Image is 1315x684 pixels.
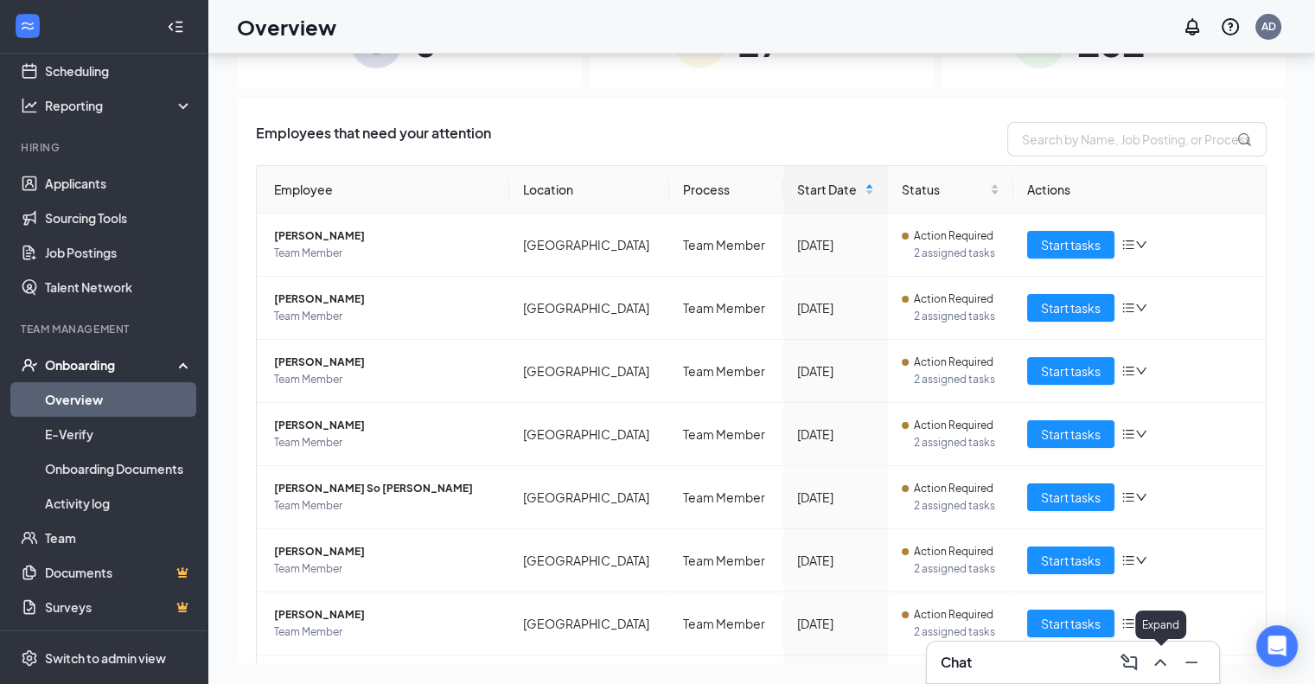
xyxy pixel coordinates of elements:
span: 2 assigned tasks [914,308,1000,325]
span: [PERSON_NAME] So [PERSON_NAME] [274,480,495,497]
span: Start tasks [1041,361,1101,380]
span: bars [1121,553,1135,567]
svg: ChevronUp [1150,652,1171,673]
div: [DATE] [797,298,874,317]
span: Team Member [274,434,495,451]
div: Onboarding [45,356,178,374]
button: Start tasks [1027,610,1114,637]
span: Action Required [914,480,993,497]
span: bars [1121,490,1135,504]
span: Start tasks [1041,425,1101,444]
span: Employees that need your attention [256,122,491,157]
div: [DATE] [797,235,874,254]
span: 2 assigned tasks [914,497,1000,515]
a: Talent Network [45,270,193,304]
td: [GEOGRAPHIC_DATA] [509,340,669,403]
th: Process [669,166,783,214]
button: Start tasks [1027,547,1114,574]
svg: Minimize [1181,652,1202,673]
span: down [1135,239,1147,251]
button: ChevronUp [1146,649,1174,676]
span: down [1135,491,1147,503]
td: [GEOGRAPHIC_DATA] [509,592,669,655]
span: Start tasks [1041,235,1101,254]
span: [PERSON_NAME] [274,543,495,560]
span: down [1135,428,1147,440]
div: Expand [1135,610,1186,639]
td: Team Member [669,277,783,340]
a: Applicants [45,166,193,201]
div: Switch to admin view [45,649,166,667]
th: Location [509,166,669,214]
span: 2 assigned tasks [914,623,1000,641]
input: Search by Name, Job Posting, or Process [1007,122,1267,157]
span: bars [1121,301,1135,315]
button: Start tasks [1027,420,1114,448]
a: Onboarding Documents [45,451,193,486]
div: AD [1261,19,1276,34]
span: 2 assigned tasks [914,245,1000,262]
div: [DATE] [797,488,874,507]
svg: Notifications [1182,16,1203,37]
span: bars [1121,617,1135,630]
span: Start tasks [1041,551,1101,570]
span: 2 assigned tasks [914,560,1000,578]
span: bars [1121,364,1135,378]
span: [PERSON_NAME] [274,417,495,434]
th: Status [888,166,1014,214]
span: Start tasks [1041,614,1101,633]
button: Start tasks [1027,294,1114,322]
svg: WorkstreamLogo [19,17,36,35]
span: [PERSON_NAME] [274,291,495,308]
button: Start tasks [1027,231,1114,259]
td: Team Member [669,214,783,277]
div: [DATE] [797,551,874,570]
td: [GEOGRAPHIC_DATA] [509,466,669,529]
span: Team Member [274,560,495,578]
a: E-Verify [45,417,193,451]
span: 2 assigned tasks [914,434,1000,451]
div: [DATE] [797,425,874,444]
h1: Overview [237,12,336,42]
div: Reporting [45,97,194,114]
span: Start Date [797,180,861,199]
span: Team Member [274,623,495,641]
span: down [1135,365,1147,377]
td: Team Member [669,466,783,529]
button: Start tasks [1027,357,1114,385]
span: Team Member [274,245,495,262]
div: Open Intercom Messenger [1256,625,1298,667]
span: Start tasks [1041,488,1101,507]
span: [PERSON_NAME] [274,354,495,371]
span: bars [1121,238,1135,252]
span: Start tasks [1041,298,1101,317]
a: Scheduling [45,54,193,88]
td: Team Member [669,403,783,466]
svg: Settings [21,649,38,667]
svg: Collapse [167,18,184,35]
td: [GEOGRAPHIC_DATA] [509,529,669,592]
div: Hiring [21,140,189,155]
button: ComposeMessage [1115,649,1143,676]
div: [DATE] [797,614,874,633]
button: Start tasks [1027,483,1114,511]
span: Action Required [914,606,993,623]
a: Overview [45,382,193,417]
h3: Chat [941,653,972,672]
span: [PERSON_NAME] [274,227,495,245]
a: Sourcing Tools [45,201,193,235]
span: 2 assigned tasks [914,371,1000,388]
span: [PERSON_NAME] [274,606,495,623]
a: Team [45,521,193,555]
span: Action Required [914,227,993,245]
span: down [1135,554,1147,566]
td: [GEOGRAPHIC_DATA] [509,214,669,277]
span: Action Required [914,291,993,308]
th: Employee [257,166,509,214]
span: Action Required [914,354,993,371]
span: Status [902,180,987,199]
a: DocumentsCrown [45,555,193,590]
a: SurveysCrown [45,590,193,624]
span: bars [1121,427,1135,441]
td: Team Member [669,529,783,592]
